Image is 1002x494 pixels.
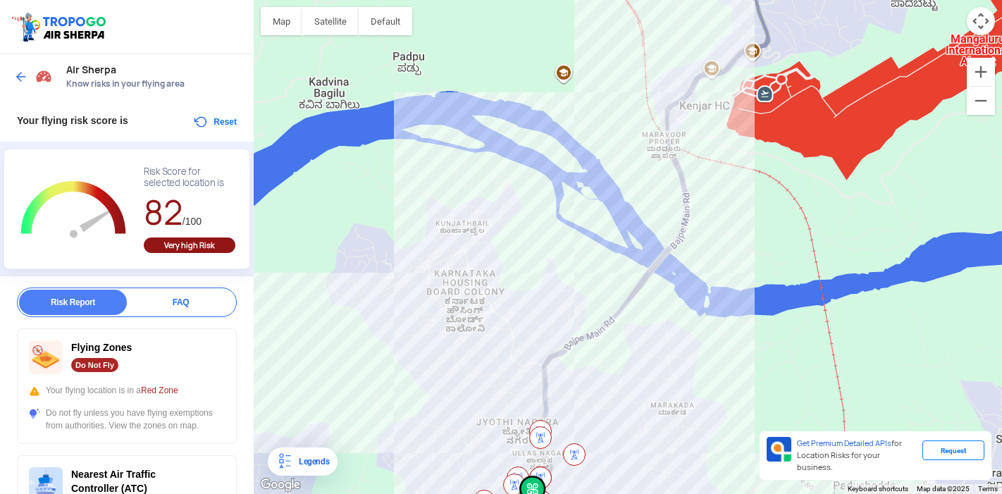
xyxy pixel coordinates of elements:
[35,68,52,85] img: Risk Scores
[14,70,28,84] img: ic_arrow_back_blue.svg
[71,342,132,353] span: Flying Zones
[922,440,984,460] div: Request
[967,7,995,35] button: Map camera controls
[257,476,304,494] a: Open this area in Google Maps (opens a new window)
[302,7,359,35] button: Show satellite imagery
[192,113,237,130] button: Reset
[257,476,304,494] img: Google
[183,216,202,227] span: /100
[127,290,235,315] div: FAQ
[19,290,127,315] div: Risk Report
[66,64,240,75] span: Air Sherpa
[276,453,293,470] img: Legends
[967,58,995,86] button: Zoom in
[29,384,225,397] div: Your flying location is in a
[293,453,329,470] div: Legends
[144,237,235,253] div: Very high Risk
[71,469,156,494] span: Nearest Air Traffic Controller (ATC)
[29,340,63,374] img: ic_nofly.svg
[29,407,225,432] div: Do not fly unless you have flying exemptions from authorities. View the zones on map.
[144,190,183,235] span: 82
[917,485,970,493] span: Map data ©2025
[15,166,132,254] g: Chart
[66,78,240,89] span: Know risks in your flying area
[978,485,998,493] a: Terms
[144,166,235,189] div: Risk Score for selected location is
[17,115,128,126] span: Your flying risk score is
[261,7,302,35] button: Show street map
[767,437,791,462] img: Premium APIs
[141,385,178,395] span: Red Zone
[848,484,908,494] button: Keyboard shortcuts
[71,358,118,372] div: Do Not Fly
[967,87,995,115] button: Zoom out
[11,11,111,43] img: ic_tgdronemaps.svg
[797,438,891,448] span: Get Premium Detailed APIs
[791,437,922,474] div: for Location Risks for your business.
